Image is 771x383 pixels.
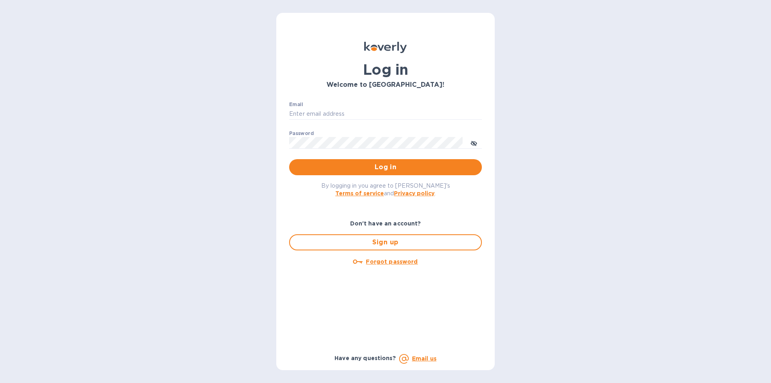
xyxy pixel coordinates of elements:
[350,220,421,227] b: Don't have an account?
[289,81,482,89] h3: Welcome to [GEOGRAPHIC_DATA]!
[321,182,450,197] span: By logging in you agree to [PERSON_NAME]'s and .
[289,131,314,136] label: Password
[335,355,396,361] b: Have any questions?
[364,42,407,53] img: Koverly
[394,190,434,197] a: Privacy policy
[289,102,303,107] label: Email
[289,159,482,175] button: Log in
[466,135,482,151] button: toggle password visibility
[366,258,418,265] u: Forgot password
[296,238,475,247] span: Sign up
[289,108,482,120] input: Enter email address
[335,190,384,197] a: Terms of service
[289,234,482,250] button: Sign up
[289,61,482,78] h1: Log in
[296,162,475,172] span: Log in
[412,355,436,362] a: Email us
